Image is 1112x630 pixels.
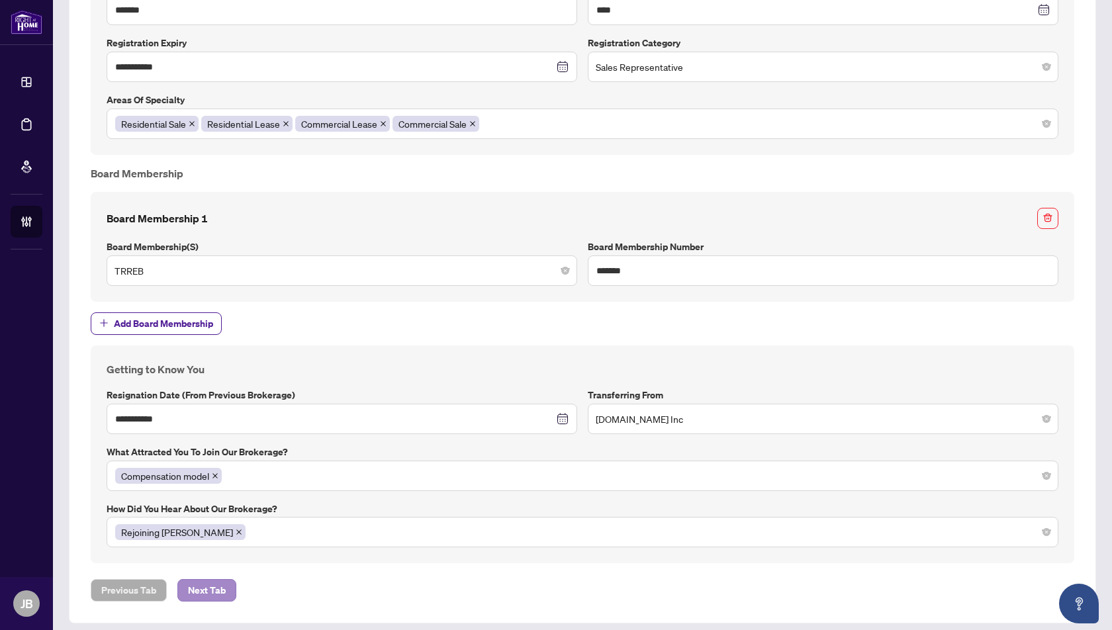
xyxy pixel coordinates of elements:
[107,445,1058,459] label: What attracted you to join our brokerage?
[188,580,226,601] span: Next Tab
[121,116,186,131] span: Residential Sale
[107,36,577,50] label: Registration Expiry
[393,116,479,132] span: Commercial Sale
[588,388,1058,402] label: Transferring From
[107,502,1058,516] label: How did you hear about our brokerage?
[1042,120,1050,128] span: close-circle
[99,318,109,328] span: plus
[177,579,236,602] button: Next Tab
[1042,415,1050,423] span: close-circle
[115,116,199,132] span: Residential Sale
[21,594,33,613] span: JB
[107,210,208,226] h4: Board Membership 1
[588,36,1058,50] label: Registration Category
[380,120,387,127] span: close
[107,388,577,402] label: Resignation Date (from previous brokerage)
[588,240,1058,254] label: Board Membership Number
[115,468,222,484] span: Compensation model
[91,312,222,335] button: Add Board Membership
[1042,63,1050,71] span: close-circle
[283,120,289,127] span: close
[201,116,293,132] span: Residential Lease
[91,165,1074,181] h4: Board Membership
[212,472,218,479] span: close
[596,406,1050,431] span: Property.ca Inc
[469,120,476,127] span: close
[1042,528,1050,536] span: close-circle
[596,54,1050,79] span: Sales Representative
[1042,472,1050,480] span: close-circle
[91,579,167,602] button: Previous Tab
[114,313,213,334] span: Add Board Membership
[561,267,569,275] span: close-circle
[115,258,569,283] span: TRREB
[121,469,209,483] span: Compensation model
[115,524,246,540] span: Rejoining RAHR
[236,529,242,535] span: close
[295,116,390,132] span: Commercial Lease
[107,240,577,254] label: Board Membership(s)
[107,361,1058,377] h4: Getting to Know You
[121,525,233,539] span: Rejoining [PERSON_NAME]
[1059,584,1099,623] button: Open asap
[398,116,467,131] span: Commercial Sale
[107,93,1058,107] label: Areas of Specialty
[301,116,377,131] span: Commercial Lease
[189,120,195,127] span: close
[207,116,280,131] span: Residential Lease
[11,10,42,34] img: logo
